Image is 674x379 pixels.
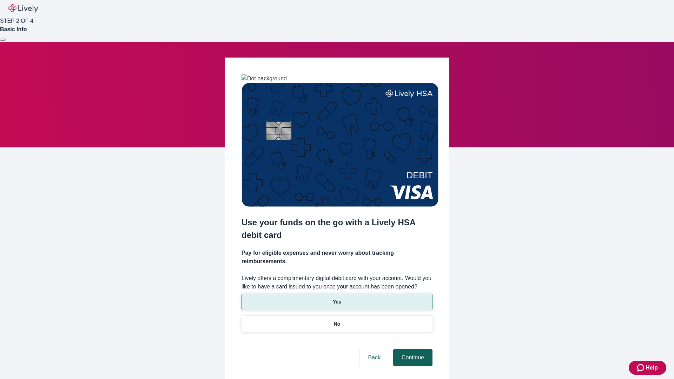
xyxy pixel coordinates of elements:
[333,298,341,306] p: Yes
[629,361,666,375] button: Zendesk support iconHelp
[242,294,432,310] button: Yes
[359,349,389,366] button: Back
[8,4,38,13] img: Lively
[334,320,341,328] p: No
[393,349,432,366] button: Continue
[242,74,287,83] img: Dot background
[242,83,438,207] img: Debit card
[242,316,432,332] button: No
[637,364,646,372] svg: Zendesk support icon
[242,249,432,266] h4: Pay for eligible expenses and never worry about tracking reimbursements.
[646,364,658,372] span: Help
[242,274,432,291] label: Lively offers a complimentary digital debit card with your account. Would you like to have a card...
[242,216,432,241] h2: Use your funds on the go with a Lively HSA debit card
